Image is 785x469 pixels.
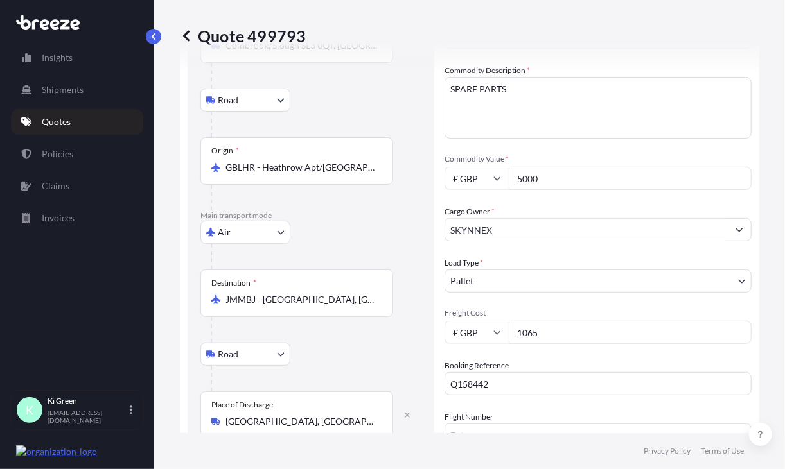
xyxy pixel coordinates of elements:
input: Destination [225,293,377,306]
span: K [26,404,33,416]
a: Claims [11,173,143,199]
p: Policies [42,148,73,160]
input: Place of Discharge [225,415,377,428]
a: Privacy Policy [644,446,691,456]
div: Destination [211,278,256,288]
button: Select transport [200,221,290,244]
input: Enter amount [509,321,752,344]
p: Invoices [42,212,75,225]
button: Show suggestions [728,218,751,241]
span: Road [218,94,238,107]
input: Type amount [509,167,752,190]
span: Road [218,348,238,361]
span: Freight Cost [445,308,752,318]
label: Flight Number [445,411,493,423]
span: Air [218,226,231,239]
p: Quote 499793 [180,26,306,46]
a: Invoices [11,205,143,231]
div: Origin [211,146,239,156]
p: Insights [42,51,73,64]
img: organization-logo [16,445,97,458]
input: Enter name [445,423,752,447]
button: Select transport [200,89,290,112]
a: Shipments [11,77,143,103]
a: Policies [11,141,143,167]
span: Load Type [445,257,483,269]
textarea: SPARE PARTS [445,77,752,139]
div: Place of Discharge [211,400,273,410]
label: Cargo Owner [445,205,495,218]
span: Pallet [450,275,473,287]
button: Pallet [445,269,752,293]
button: Select transport [200,343,290,366]
a: Terms of Use [701,446,744,456]
p: Claims [42,180,69,192]
a: Quotes [11,109,143,135]
p: Quotes [42,115,71,128]
a: Insights [11,45,143,71]
p: Ki Green [48,396,127,406]
p: Main transport mode [200,210,421,221]
span: Commodity Value [445,154,752,164]
input: Origin [225,161,377,174]
p: [EMAIL_ADDRESS][DOMAIN_NAME] [48,409,127,424]
input: Full name [445,218,728,241]
p: Shipments [42,83,84,96]
label: Booking Reference [445,359,509,372]
input: Your internal reference [445,372,752,395]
